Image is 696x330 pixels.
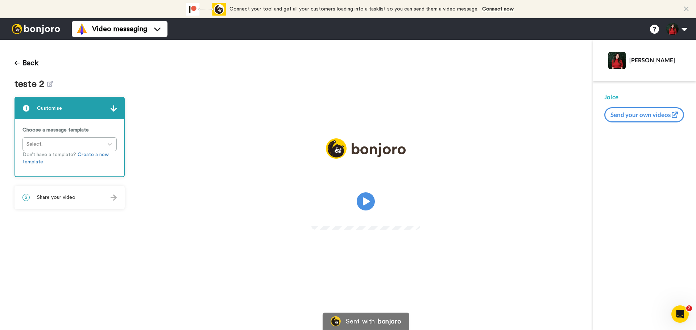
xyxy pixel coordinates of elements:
[111,105,117,112] img: arrow.svg
[346,318,375,325] div: Sent with
[604,93,684,101] div: Joice
[111,195,117,201] img: arrow.svg
[22,151,117,166] p: Don’t have a template?
[76,23,88,35] img: vm-color.svg
[92,24,147,34] span: Video messaging
[629,57,684,63] div: [PERSON_NAME]
[22,152,109,164] a: Create a new template
[326,138,406,159] img: logo_full.png
[37,194,75,201] span: Share your video
[671,305,689,323] iframe: Intercom live chat
[9,24,63,34] img: bj-logo-header-white.svg
[378,318,401,325] div: bonjoro
[229,7,478,12] span: Connect your tool and get all your customers loading into a tasklist so you can send them a video...
[186,3,226,16] div: animation
[37,105,62,112] span: Customise
[14,79,47,89] span: teste 2
[14,54,38,72] button: Back
[686,305,692,311] span: 2
[22,105,30,112] span: 1
[482,7,514,12] a: Connect now
[14,186,125,209] div: 2Share your video
[608,52,626,69] img: Profile Image
[22,126,117,134] p: Choose a message template
[604,107,684,122] button: Send your own videos
[406,213,414,220] img: Full screen
[22,194,30,201] span: 2
[323,313,409,330] a: Bonjoro LogoSent withbonjoro
[331,316,341,326] img: Bonjoro Logo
